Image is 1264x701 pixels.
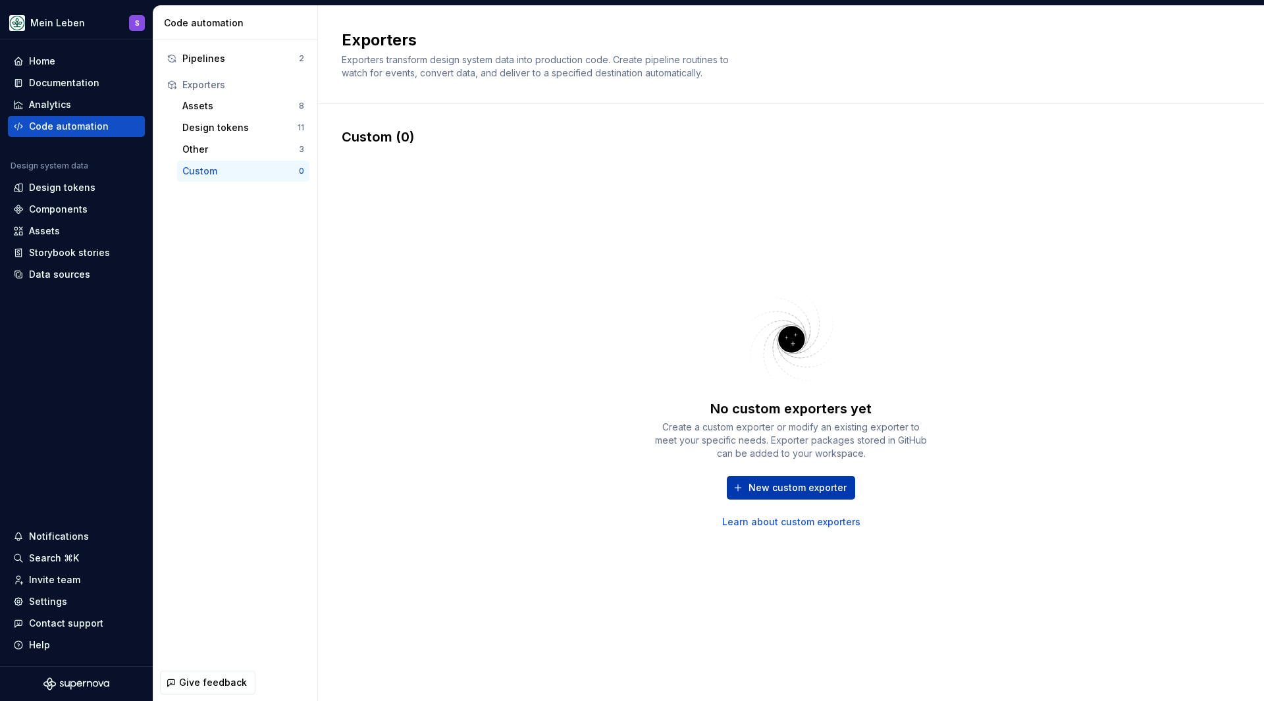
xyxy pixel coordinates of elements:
[135,18,140,28] div: S
[29,530,89,543] div: Notifications
[29,55,55,68] div: Home
[29,552,79,565] div: Search ⌘K
[8,177,145,198] a: Design tokens
[727,476,855,500] button: New custom exporter
[29,617,103,630] div: Contact support
[29,76,99,90] div: Documentation
[8,526,145,547] button: Notifications
[8,72,145,93] a: Documentation
[8,591,145,612] a: Settings
[298,122,304,133] div: 11
[29,595,67,608] div: Settings
[9,15,25,31] img: df5db9ef-aba0-4771-bf51-9763b7497661.png
[182,78,304,91] div: Exporters
[29,224,60,238] div: Assets
[43,677,109,690] svg: Supernova Logo
[749,481,847,494] span: New custom exporter
[342,30,1224,51] h2: Exporters
[8,51,145,72] a: Home
[29,203,88,216] div: Components
[299,166,304,176] div: 0
[29,98,71,111] div: Analytics
[182,99,299,113] div: Assets
[160,671,255,694] button: Give feedback
[653,421,930,460] div: Create a custom exporter or modify an existing exporter to meet your specific needs. Exporter pac...
[29,246,110,259] div: Storybook stories
[342,54,731,78] span: Exporters transform design system data into production code. Create pipeline routines to watch fo...
[8,548,145,569] button: Search ⌘K
[8,221,145,242] a: Assets
[29,120,109,133] div: Code automation
[29,268,90,281] div: Data sources
[342,128,1240,146] div: Custom (0)
[722,515,860,529] a: Learn about custom exporters
[177,161,309,182] button: Custom0
[8,613,145,634] button: Contact support
[299,144,304,155] div: 3
[299,101,304,111] div: 8
[164,16,312,30] div: Code automation
[8,242,145,263] a: Storybook stories
[8,264,145,285] a: Data sources
[29,638,50,652] div: Help
[8,635,145,656] button: Help
[177,139,309,160] button: Other3
[177,95,309,117] button: Assets8
[11,161,88,171] div: Design system data
[8,116,145,137] a: Code automation
[29,181,95,194] div: Design tokens
[182,52,299,65] div: Pipelines
[8,199,145,220] a: Components
[8,569,145,590] a: Invite team
[3,9,150,37] button: Mein LebenS
[182,143,299,156] div: Other
[182,165,299,178] div: Custom
[29,573,80,586] div: Invite team
[299,53,304,64] div: 2
[179,676,247,689] span: Give feedback
[8,94,145,115] a: Analytics
[30,16,85,30] div: Mein Leben
[710,400,872,418] div: No custom exporters yet
[177,117,309,138] button: Design tokens11
[161,48,309,69] button: Pipelines2
[182,121,298,134] div: Design tokens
